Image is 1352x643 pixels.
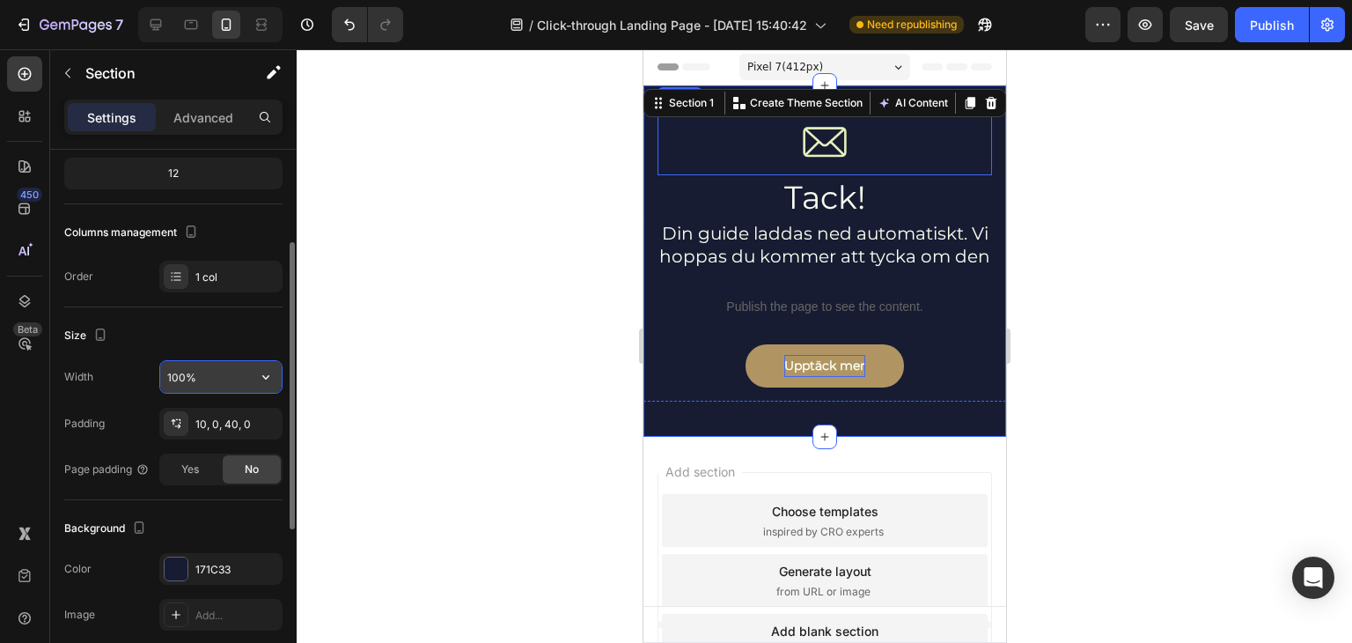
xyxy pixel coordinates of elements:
[64,221,202,245] div: Columns management
[195,562,278,578] div: 171C33
[64,517,150,541] div: Background
[7,7,131,42] button: 7
[160,361,282,393] input: Auto
[332,7,403,42] div: Undo/Redo
[529,16,533,34] span: /
[245,462,259,477] span: No
[195,608,278,624] div: Add...
[64,607,95,623] div: Image
[115,14,123,35] p: 7
[87,108,136,127] p: Settings
[867,17,957,33] span: Need republishing
[1292,557,1334,599] div: Open Intercom Messenger
[1250,16,1294,34] div: Publish
[85,63,230,84] p: Section
[643,49,1006,643] iframe: Design area
[64,369,93,385] div: Width
[181,462,199,477] span: Yes
[1235,7,1309,42] button: Publish
[537,16,807,34] span: Click-through Landing Page - [DATE] 15:40:42
[64,416,105,432] div: Padding
[195,417,278,432] div: 10, 0, 40, 0
[1185,18,1214,33] span: Save
[17,188,42,202] div: 450
[1170,7,1228,42] button: Save
[64,269,93,285] div: Order
[64,462,150,477] div: Page padding
[68,161,279,186] div: 12
[64,324,111,348] div: Size
[13,322,42,336] div: Beta
[195,270,278,285] div: 1 col
[173,108,233,127] p: Advanced
[64,561,92,577] div: Color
